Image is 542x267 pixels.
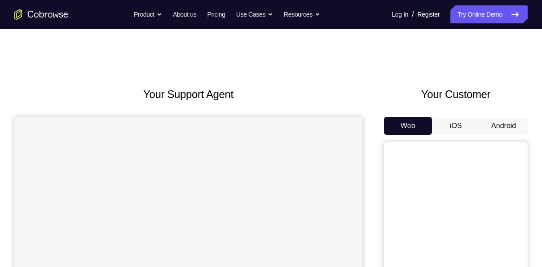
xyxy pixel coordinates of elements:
button: Android [480,117,528,135]
button: Resources [284,5,320,23]
h2: Your Customer [384,86,528,102]
button: Web [384,117,432,135]
button: Use Cases [236,5,273,23]
h2: Your Support Agent [14,86,362,102]
span: / [412,9,414,20]
a: Try Online Demo [450,5,528,23]
button: Product [134,5,162,23]
a: Go to the home page [14,9,68,20]
a: Register [418,5,440,23]
button: iOS [432,117,480,135]
a: Log In [392,5,408,23]
a: About us [173,5,196,23]
a: Pricing [207,5,225,23]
